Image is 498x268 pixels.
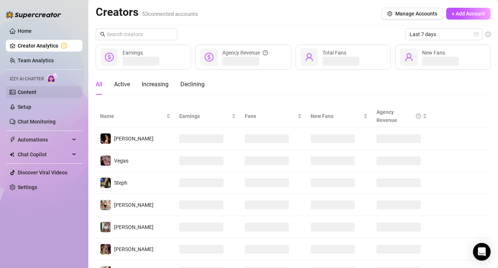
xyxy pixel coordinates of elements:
[485,32,491,37] span: info-circle
[18,89,36,95] a: Content
[395,11,437,17] span: Manage Accounts
[422,50,445,56] span: New Fans
[18,134,70,146] span: Automations
[10,152,14,157] img: Chat Copilot
[100,32,105,37] span: search
[377,108,421,124] div: Agency Revenue
[416,108,421,124] span: question-circle
[18,119,56,125] a: Chat Monitoring
[452,11,485,17] span: + Add Account
[114,224,153,230] span: [PERSON_NAME]
[142,11,198,17] span: 53 connected accounts
[18,58,54,63] a: Team Analytics
[107,30,167,38] input: Search creators
[114,158,128,164] span: Vegas
[240,105,306,128] th: Fans
[175,105,241,128] th: Earnings
[245,112,296,120] span: Fans
[114,202,153,208] span: [PERSON_NAME]
[18,104,31,110] a: Setup
[123,50,143,56] span: Earnings
[100,200,111,210] img: Dana
[96,5,198,19] h2: Creators
[114,246,153,252] span: [PERSON_NAME]
[100,133,111,144] img: Leah
[100,178,111,188] img: Steph
[311,112,362,120] span: New Fans
[180,80,205,89] div: Declining
[381,8,443,20] button: Manage Accounts
[473,243,491,261] div: Open Intercom Messenger
[10,137,15,143] span: thunderbolt
[263,49,268,57] span: question-circle
[18,149,70,160] span: Chat Copilot
[18,40,77,52] a: Creator Analytics exclamation-circle
[410,29,478,40] span: Last 7 days
[387,11,392,16] span: setting
[205,53,213,62] span: dollar-circle
[114,180,127,186] span: Steph
[306,105,372,128] th: New Fans
[100,156,111,166] img: Vegas
[18,184,37,190] a: Settings
[405,53,413,62] span: user
[305,53,314,62] span: user
[10,76,44,83] span: Izzy AI Chatter
[96,105,175,128] th: Name
[100,112,165,120] span: Name
[18,170,67,175] a: Discover Viral Videos
[105,53,114,62] span: dollar-circle
[222,49,268,57] div: Agency Revenue
[142,80,169,89] div: Increasing
[6,11,61,18] img: logo-BBDzfeDw.svg
[114,136,153,142] span: [PERSON_NAME]
[474,32,478,36] span: calendar
[100,222,111,232] img: Sara
[100,244,111,254] img: Jill
[18,28,32,34] a: Home
[47,73,58,83] img: AI Chatter
[322,50,346,56] span: Total Fans
[96,80,102,89] div: All
[446,8,491,20] button: + Add Account
[179,112,230,120] span: Earnings
[114,80,130,89] div: Active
